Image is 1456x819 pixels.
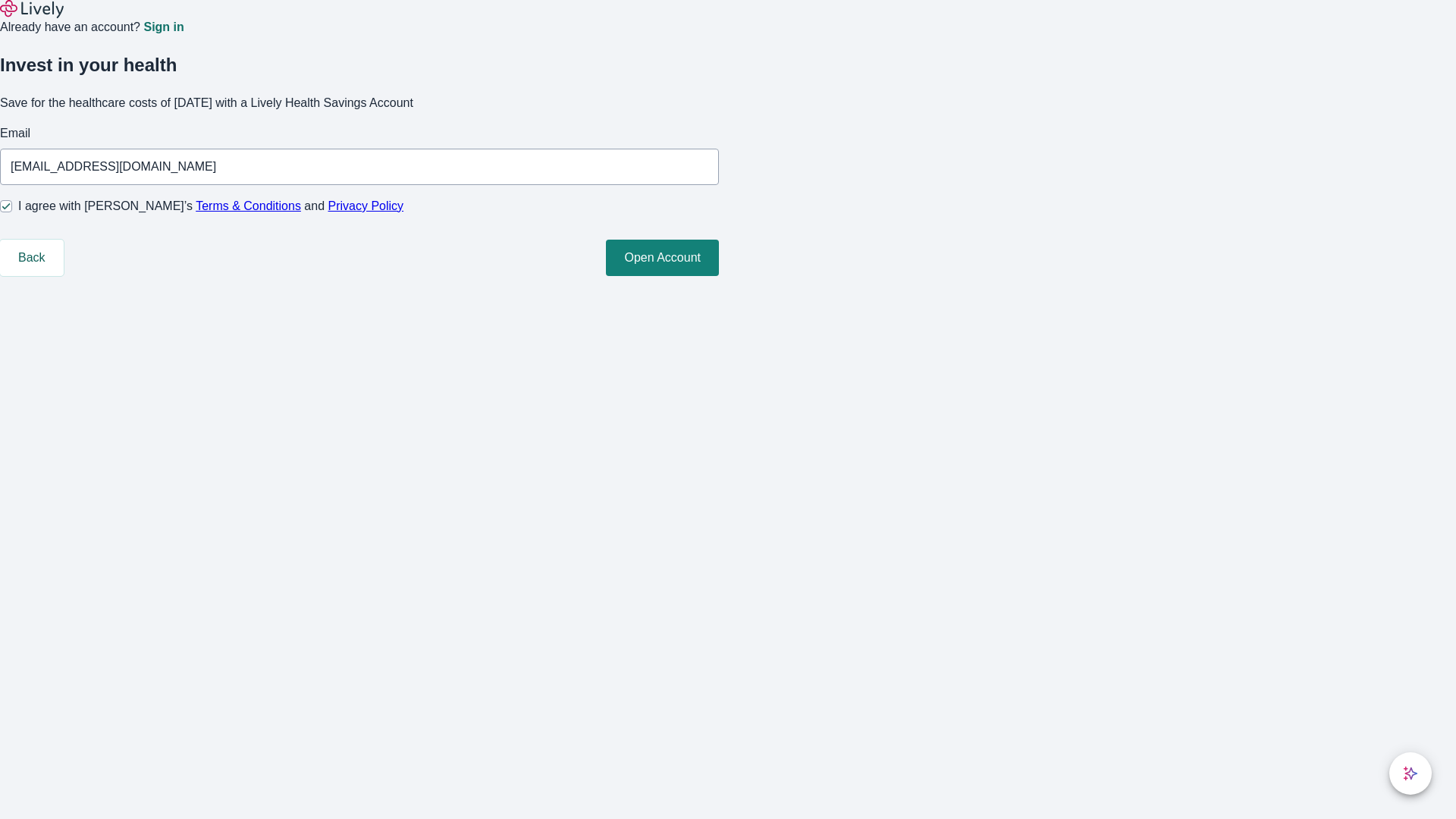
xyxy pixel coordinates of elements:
a: Terms & Conditions [196,199,301,212]
a: Sign in [143,21,184,33]
button: chat [1389,752,1432,795]
span: I agree with [PERSON_NAME]’s and [18,197,403,215]
a: Privacy Policy [328,199,404,212]
svg: Lively AI Assistant [1403,766,1418,781]
button: Open Account [606,240,719,276]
